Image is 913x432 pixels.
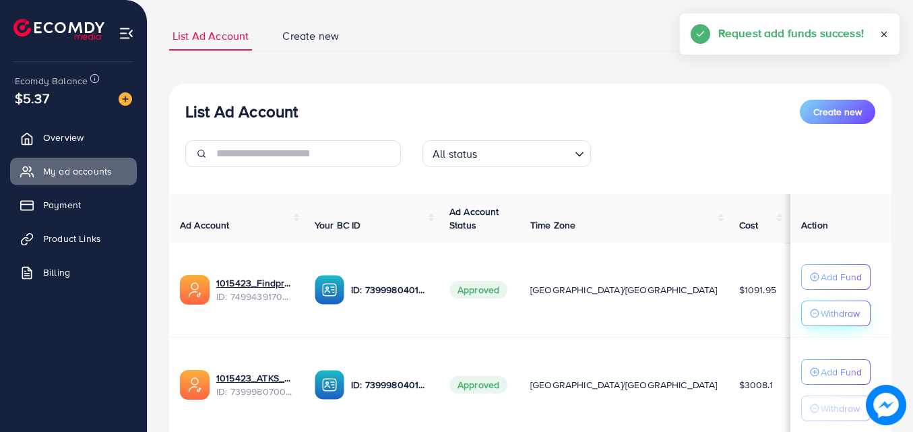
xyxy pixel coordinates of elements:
img: menu [119,26,134,41]
button: Create new [800,100,875,124]
img: ic-ads-acc.e4c84228.svg [180,275,210,305]
span: Approved [449,376,507,394]
span: Action [801,218,828,232]
button: Withdraw [801,301,871,326]
span: My ad accounts [43,164,112,178]
img: image [869,388,902,421]
span: Payment [43,198,81,212]
img: logo [13,19,104,40]
img: ic-ba-acc.ded83a64.svg [315,275,344,305]
h5: Request add funds success! [718,24,864,42]
span: $3008.1 [739,378,773,392]
span: $5.37 [18,80,46,117]
a: My ad accounts [10,158,137,185]
p: Add Fund [821,269,862,285]
span: Create new [813,105,862,119]
a: 1015423_Findproduct_1746099618697 [216,276,293,290]
a: Overview [10,124,137,151]
img: ic-ba-acc.ded83a64.svg [315,370,344,400]
div: Search for option [422,140,591,167]
a: Payment [10,191,137,218]
span: Your BC ID [315,218,361,232]
p: Withdraw [821,400,860,416]
p: Add Fund [821,364,862,380]
img: image [119,92,132,106]
div: <span class='underline'>1015423_ATKS_1722942278986</span></br>7399980700256075793 [216,371,293,399]
button: Add Fund [801,359,871,385]
a: Billing [10,259,137,286]
p: ID: 7399980401722310657 [351,377,428,393]
p: ID: 7399980401722310657 [351,282,428,298]
span: Create new [282,28,339,44]
span: ID: 7399980700256075793 [216,385,293,398]
input: Search for option [482,142,569,164]
span: Ad Account [180,218,230,232]
button: Add Fund [801,264,871,290]
span: $1091.95 [739,283,776,297]
span: All status [430,144,480,164]
h3: List Ad Account [185,102,298,121]
img: ic-ads-acc.e4c84228.svg [180,370,210,400]
span: Billing [43,266,70,279]
span: List Ad Account [172,28,249,44]
div: <span class='underline'>1015423_Findproduct_1746099618697</span></br>7499439170620899346 [216,276,293,304]
span: Approved [449,281,507,299]
span: Product Links [43,232,101,245]
span: [GEOGRAPHIC_DATA]/[GEOGRAPHIC_DATA] [530,378,718,392]
a: Product Links [10,225,137,252]
span: Ad Account Status [449,205,499,232]
span: Time Zone [530,218,575,232]
span: [GEOGRAPHIC_DATA]/[GEOGRAPHIC_DATA] [530,283,718,297]
span: Overview [43,131,84,144]
span: ID: 7499439170620899346 [216,290,293,303]
span: Ecomdy Balance [15,74,88,88]
span: Cost [739,218,759,232]
a: 1015423_ATKS_1722942278986 [216,371,293,385]
p: Withdraw [821,305,860,321]
button: Withdraw [801,396,871,421]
